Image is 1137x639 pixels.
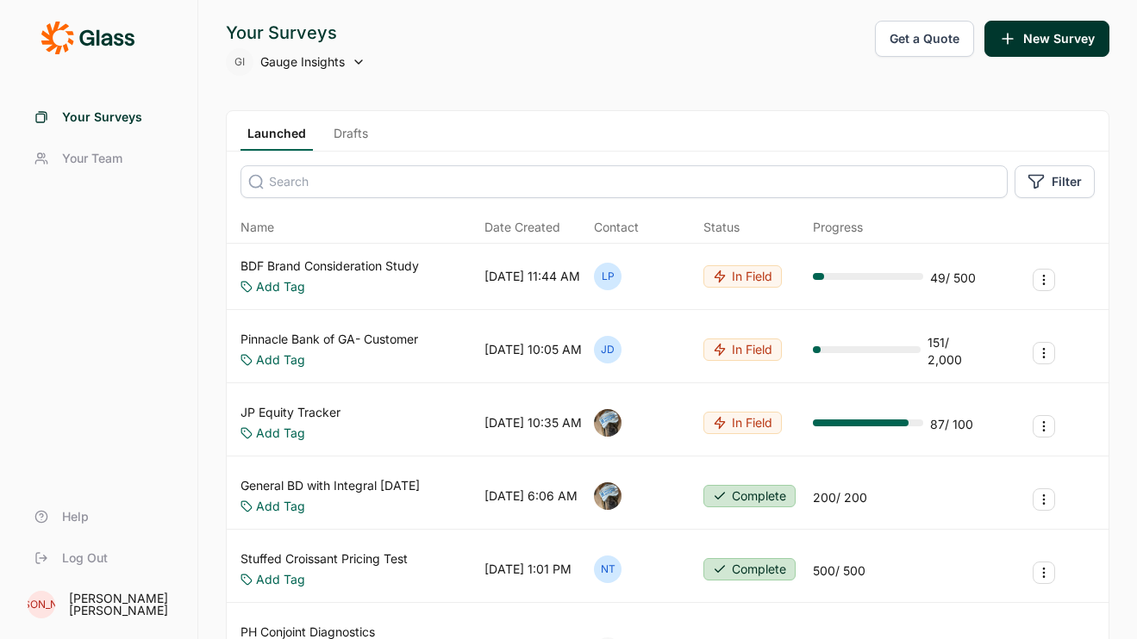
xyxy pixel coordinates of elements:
a: JP Equity Tracker [241,404,340,421]
button: In Field [703,412,782,434]
div: 151 / 2,000 [928,334,985,369]
div: NT [594,555,622,583]
div: [PERSON_NAME] [28,591,55,618]
span: Your Team [62,150,122,167]
div: [DATE] 10:05 AM [484,341,582,358]
a: Pinnacle Bank of GA- Customer [241,331,418,348]
span: Help [62,508,89,525]
a: BDF Brand Consideration Study [241,257,419,275]
span: Date Created [484,219,560,236]
span: Your Surveys [62,109,142,126]
div: 200 / 200 [813,489,867,506]
button: Filter [1015,165,1095,198]
div: LP [594,263,622,290]
a: Add Tag [256,425,305,442]
button: Survey Actions [1033,488,1055,511]
a: Add Tag [256,571,305,588]
div: 500 / 500 [813,562,865,580]
div: [DATE] 1:01 PM [484,561,572,578]
div: [DATE] 11:44 AM [484,268,580,285]
a: Stuffed Croissant Pricing Test [241,550,408,568]
a: Add Tag [256,351,305,369]
button: In Field [703,338,782,361]
button: Survey Actions [1033,269,1055,291]
div: 49 / 500 [930,270,976,287]
span: Log Out [62,549,108,567]
span: Filter [1052,173,1082,190]
button: New Survey [984,21,1109,57]
div: Progress [813,219,863,236]
div: [DATE] 6:06 AM [484,487,578,505]
div: Status [703,219,740,236]
a: Add Tag [256,278,305,295]
button: In Field [703,265,782,288]
a: Launched [241,125,313,151]
button: Complete [703,558,796,580]
button: Get a Quote [875,21,974,57]
img: ocn8z7iqvmiiaveqkfqd.png [594,409,622,437]
div: Contact [594,219,639,236]
a: Add Tag [256,498,305,515]
button: Survey Actions [1033,415,1055,437]
button: Complete [703,485,796,507]
span: Gauge Insights [260,53,345,71]
a: Drafts [327,125,375,151]
img: ocn8z7iqvmiiaveqkfqd.png [594,482,622,510]
input: Search [241,165,1008,198]
div: GI [226,48,253,76]
div: Your Surveys [226,21,365,45]
div: [DATE] 10:35 AM [484,414,582,431]
button: Survey Actions [1033,561,1055,584]
span: Name [241,219,274,236]
button: Survey Actions [1033,342,1055,364]
div: [PERSON_NAME] [PERSON_NAME] [69,592,177,617]
a: General BD with Integral [DATE] [241,477,420,494]
div: JD [594,336,622,363]
div: 87 / 100 [930,416,973,433]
